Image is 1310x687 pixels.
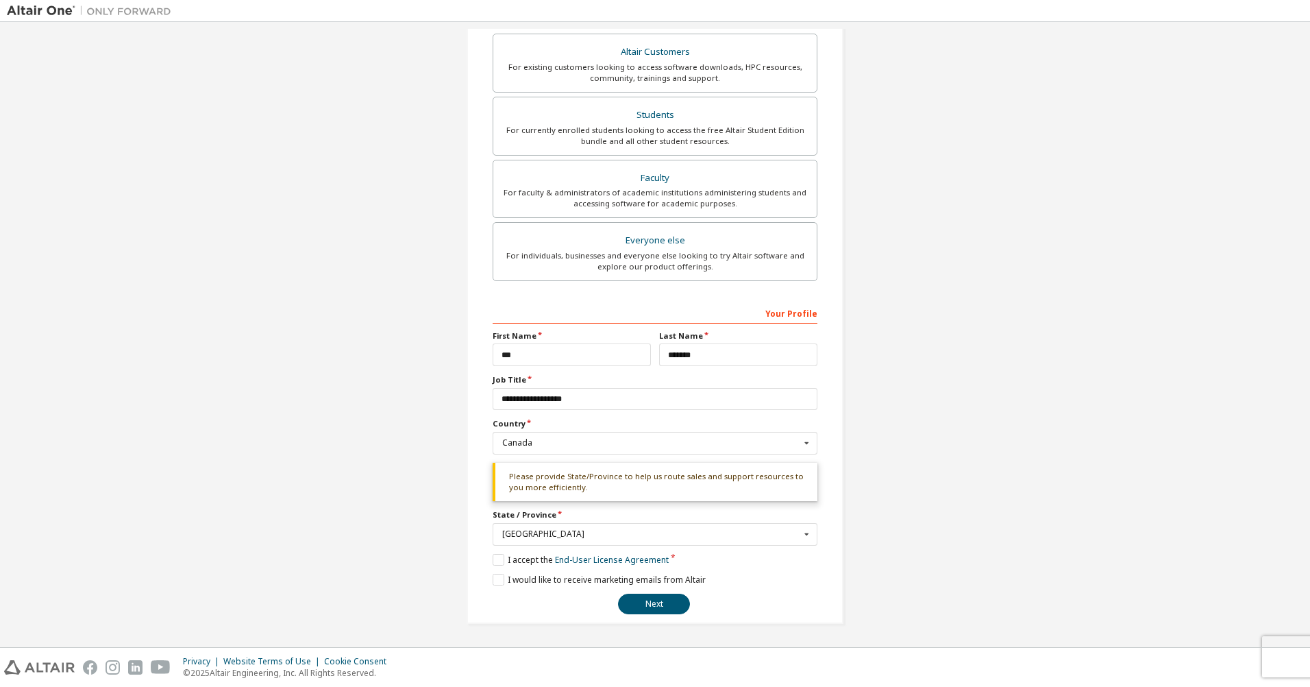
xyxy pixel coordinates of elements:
label: First Name [493,330,651,341]
img: instagram.svg [106,660,120,675]
div: Altair Customers [502,43,808,62]
div: For currently enrolled students looking to access the free Altair Student Edition bundle and all ... [502,125,808,147]
button: Next [618,594,690,614]
p: © 2025 Altair Engineering, Inc. All Rights Reserved. [183,667,395,679]
div: Your Profile [493,302,817,324]
label: Country [493,418,817,429]
img: linkedin.svg [128,660,143,675]
img: youtube.svg [151,660,171,675]
label: Job Title [493,374,817,385]
img: altair_logo.svg [4,660,75,675]
div: For faculty & administrators of academic institutions administering students and accessing softwa... [502,187,808,209]
div: Canada [502,439,800,447]
label: Last Name [659,330,817,341]
img: facebook.svg [83,660,97,675]
div: For individuals, businesses and everyone else looking to try Altair software and explore our prod... [502,250,808,272]
img: Altair One [7,4,178,18]
label: I accept the [493,554,669,566]
div: Students [502,106,808,125]
div: [GEOGRAPHIC_DATA] [502,530,800,538]
div: Cookie Consent [324,656,395,667]
div: Website Terms of Use [223,656,324,667]
div: Please provide State/Province to help us route sales and support resources to you more efficiently. [493,463,817,502]
div: For existing customers looking to access software downloads, HPC resources, community, trainings ... [502,62,808,84]
div: Everyone else [502,231,808,250]
a: End-User License Agreement [555,554,669,566]
div: Privacy [183,656,223,667]
div: Faculty [502,169,808,188]
label: State / Province [493,509,817,520]
label: I would like to receive marketing emails from Altair [493,574,706,586]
